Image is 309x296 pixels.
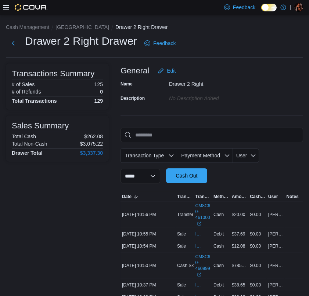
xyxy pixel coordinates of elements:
[80,150,103,156] h4: $3,337.30
[250,194,265,200] span: Cash Back
[197,273,201,277] svg: External link
[248,261,267,270] div: $0.00
[169,92,267,101] div: No Description added
[268,282,284,288] span: [PERSON_NAME]
[195,242,211,251] button: IN8C60-5131949
[121,281,176,289] div: [DATE] 10:37 PM
[12,98,57,104] h4: Total Transactions
[195,254,211,277] a: CM8C60-460999External link
[294,3,303,12] div: Olyvia Evans
[169,78,267,87] div: Drawer 2 Right
[197,222,201,226] svg: External link
[213,243,224,249] span: Cash
[248,210,267,219] div: $0.00
[195,282,204,288] span: IN8C60-5131947
[232,243,245,249] span: $12.08
[166,168,207,183] button: Cash Out
[285,192,303,201] button: Notes
[195,230,211,238] button: IN8C60-5131951
[121,81,133,87] label: Name
[15,4,47,11] img: Cova
[25,34,137,48] h1: Drawer 2 Right Drawer
[268,212,284,218] span: [PERSON_NAME]
[80,141,103,147] p: $3,075.22
[177,148,233,163] button: Payment Method
[286,194,298,200] span: Notes
[267,192,285,201] button: User
[195,231,204,237] span: IN8C60-5131951
[12,121,69,130] h3: Sales Summary
[268,194,278,200] span: User
[195,281,211,289] button: IN8C60-5131947
[248,281,267,289] div: $0.00
[121,66,149,75] h3: General
[177,263,215,268] p: Cash Skim To Safe
[268,263,284,268] span: [PERSON_NAME]
[177,194,193,200] span: Transaction Type
[176,192,194,201] button: Transaction Type
[177,243,186,249] p: Sale
[213,231,224,237] span: Debit
[213,194,229,200] span: Method
[248,192,267,201] button: Cash Back
[232,263,247,268] span: $785.90
[100,89,103,95] p: 0
[121,242,176,251] div: [DATE] 10:54 PM
[176,172,197,179] span: Cash Out
[12,81,35,87] h6: # of Sales
[121,95,145,101] label: Description
[12,69,94,78] h3: Transactions Summary
[261,11,262,12] span: Dark Mode
[195,194,211,200] span: Transaction #
[121,210,176,219] div: [DATE] 10:56 PM
[194,192,212,201] button: Transaction #
[177,231,186,237] p: Sale
[6,36,21,51] button: Next
[94,81,103,87] p: 125
[290,3,291,12] p: |
[232,231,245,237] span: $37.69
[121,148,177,163] button: Transaction Type
[84,134,103,139] p: $262.08
[232,212,245,218] span: $20.00
[94,98,103,104] h4: 129
[213,263,224,268] span: Cash
[195,203,211,226] a: CM8C60-461000External link
[236,153,247,158] span: User
[248,230,267,238] div: $0.00
[55,24,109,30] button: [GEOGRAPHIC_DATA]
[121,230,176,238] div: [DATE] 10:55 PM
[12,141,47,147] h6: Total Non-Cash
[12,89,41,95] h6: # of Refunds
[177,212,227,218] p: Transfer Cash From Safe
[230,192,249,201] button: Amount
[141,36,179,51] a: Feedback
[232,282,245,288] span: $38.65
[121,261,176,270] div: [DATE] 10:50 PM
[261,4,277,11] input: Dark Mode
[213,282,224,288] span: Debit
[195,243,204,249] span: IN8C60-5131949
[268,231,284,237] span: [PERSON_NAME]
[177,282,186,288] p: Sale
[268,243,284,249] span: [PERSON_NAME]
[122,194,132,200] span: Date
[153,40,176,47] span: Feedback
[155,63,179,78] button: Edit
[12,134,36,139] h6: Total Cash
[212,192,230,201] button: Method
[233,4,255,11] span: Feedback
[181,153,220,158] span: Payment Method
[115,24,168,30] button: Drawer 2 Right Drawer
[232,194,247,200] span: Amount
[121,128,303,142] input: This is a search bar. As you type, the results lower in the page will automatically filter.
[121,192,176,201] button: Date
[233,148,259,163] button: User
[167,67,176,74] span: Edit
[125,153,164,158] span: Transaction Type
[12,150,43,156] h4: Drawer Total
[248,242,267,251] div: $0.00
[6,24,49,30] button: Cash Management
[6,23,303,32] nav: An example of EuiBreadcrumbs
[213,212,224,218] span: Cash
